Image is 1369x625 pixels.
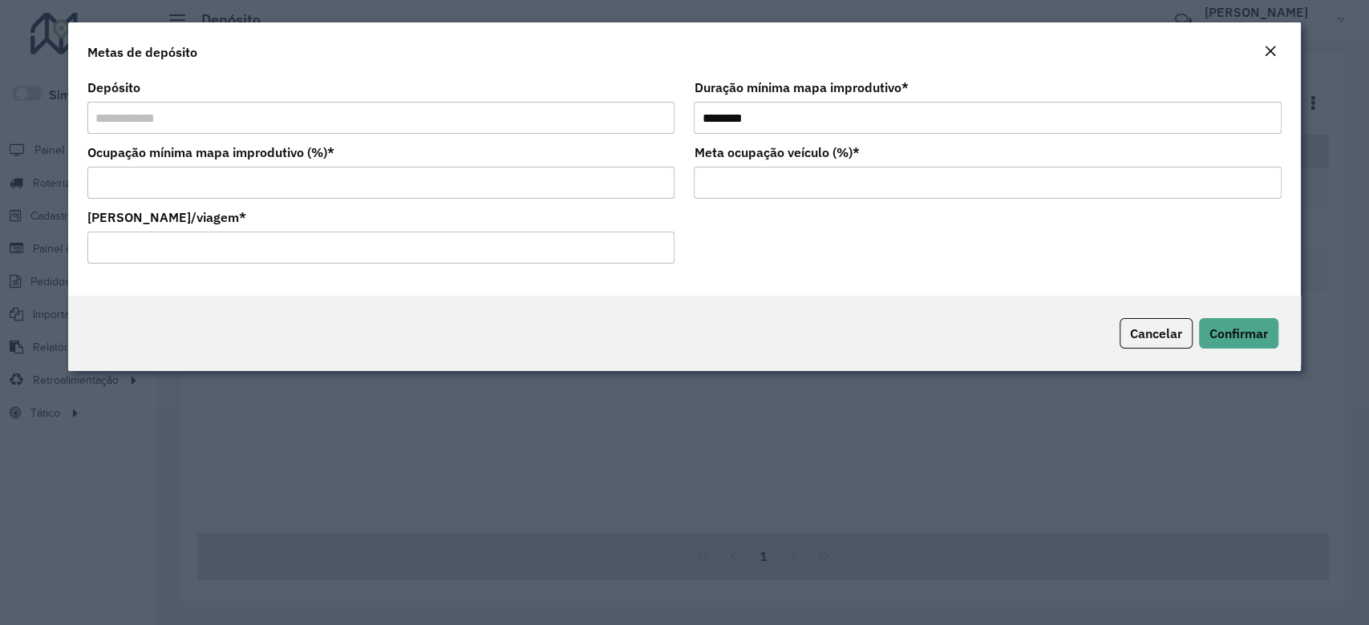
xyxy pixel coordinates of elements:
[87,208,246,227] label: [PERSON_NAME]/viagem
[1259,42,1282,62] button: Close
[87,78,140,97] label: Depósito
[1130,325,1182,341] span: Cancelar
[87,143,334,162] label: Ocupação mínima mapa improdutivo (%)
[694,78,908,97] label: Duração mínima mapa improdutivo
[694,143,859,162] label: Meta ocupação veículo (%)
[1209,325,1268,341] span: Confirmar
[1264,45,1277,58] em: Fechar
[87,42,197,62] h4: Metas de depósito
[1120,318,1193,349] button: Cancelar
[1199,318,1278,349] button: Confirmar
